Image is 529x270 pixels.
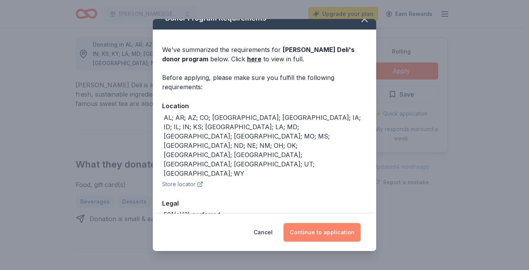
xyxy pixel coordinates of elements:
div: AL; AR; AZ; CO; [GEOGRAPHIC_DATA]; [GEOGRAPHIC_DATA]; IA; ID; IL; IN; KS; [GEOGRAPHIC_DATA]; LA; ... [164,113,367,178]
button: Cancel [254,223,273,242]
a: here [247,54,261,64]
div: Before applying, please make sure you fulfill the following requirements: [162,73,367,92]
div: Location [162,101,367,111]
div: We've summarized the requirements for below. Click to view in full. [162,45,367,64]
button: Continue to application [284,223,361,242]
div: Legal [162,198,367,208]
div: 501(c)(3) preferred [164,210,220,219]
button: Store locator [162,180,203,189]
